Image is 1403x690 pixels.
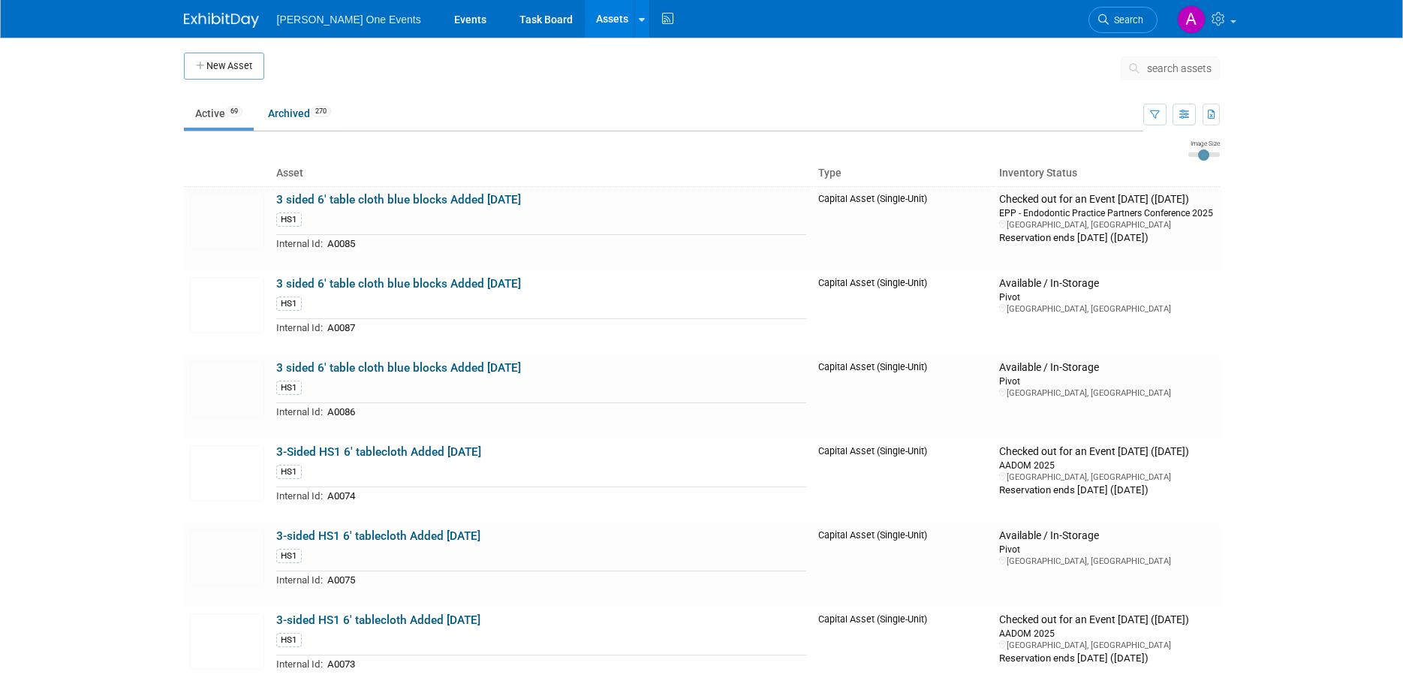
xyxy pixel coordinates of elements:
[1088,7,1158,33] a: Search
[999,445,1213,459] div: Checked out for an Event [DATE] ([DATE])
[276,403,323,420] td: Internal Id:
[184,13,259,28] img: ExhibitDay
[999,193,1213,206] div: Checked out for an Event [DATE] ([DATE])
[812,355,993,439] td: Capital Asset (Single-Unit)
[311,106,331,117] span: 270
[270,161,813,186] th: Asset
[999,291,1213,303] div: Pivot
[812,161,993,186] th: Type
[999,231,1213,245] div: Reservation ends [DATE] ([DATE])
[276,277,521,291] a: 3 sided 6' table cloth blue blocks Added [DATE]
[1147,62,1212,74] span: search assets
[999,472,1213,483] div: [GEOGRAPHIC_DATA], [GEOGRAPHIC_DATA]
[999,303,1213,315] div: [GEOGRAPHIC_DATA], [GEOGRAPHIC_DATA]
[1121,56,1220,80] button: search assets
[277,14,421,26] span: [PERSON_NAME] One Events
[276,529,480,543] a: 3-sided HS1 6' tablecloth Added [DATE]
[323,571,807,589] td: A0075
[999,206,1213,219] div: EPP - Endodontic Practice Partners Conference 2025
[1177,5,1206,34] img: Amanda Bartschi
[999,361,1213,375] div: Available / In-Storage
[276,571,323,589] td: Internal Id:
[999,529,1213,543] div: Available / In-Storage
[999,459,1213,472] div: AADOM 2025
[999,375,1213,387] div: Pivot
[276,633,302,647] div: HS1
[999,277,1213,291] div: Available / In-Storage
[276,235,323,252] td: Internal Id:
[999,640,1213,651] div: [GEOGRAPHIC_DATA], [GEOGRAPHIC_DATA]
[999,483,1213,497] div: Reservation ends [DATE] ([DATE])
[323,487,807,505] td: A0074
[276,297,302,311] div: HS1
[1109,14,1143,26] span: Search
[276,487,323,505] td: Internal Id:
[276,549,302,563] div: HS1
[276,361,521,375] a: 3 sided 6' table cloth blue blocks Added [DATE]
[276,319,323,336] td: Internal Id:
[184,99,254,128] a: Active69
[999,627,1213,640] div: AADOM 2025
[276,212,302,227] div: HS1
[999,613,1213,627] div: Checked out for an Event [DATE] ([DATE])
[257,99,342,128] a: Archived270
[999,219,1213,231] div: [GEOGRAPHIC_DATA], [GEOGRAPHIC_DATA]
[999,651,1213,665] div: Reservation ends [DATE] ([DATE])
[276,655,323,673] td: Internal Id:
[812,186,993,271] td: Capital Asset (Single-Unit)
[812,271,993,355] td: Capital Asset (Single-Unit)
[323,403,807,420] td: A0086
[276,465,302,479] div: HS1
[1188,139,1220,148] div: Image Size
[999,543,1213,556] div: Pivot
[276,381,302,395] div: HS1
[323,319,807,336] td: A0087
[812,523,993,607] td: Capital Asset (Single-Unit)
[276,193,521,206] a: 3 sided 6' table cloth blue blocks Added [DATE]
[276,445,481,459] a: 3-Sided HS1 6' tablecloth Added [DATE]
[276,613,480,627] a: 3-sided HS1 6' tablecloth Added [DATE]
[812,439,993,523] td: Capital Asset (Single-Unit)
[323,655,807,673] td: A0073
[184,53,264,80] button: New Asset
[323,235,807,252] td: A0085
[999,556,1213,567] div: [GEOGRAPHIC_DATA], [GEOGRAPHIC_DATA]
[999,387,1213,399] div: [GEOGRAPHIC_DATA], [GEOGRAPHIC_DATA]
[226,106,242,117] span: 69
